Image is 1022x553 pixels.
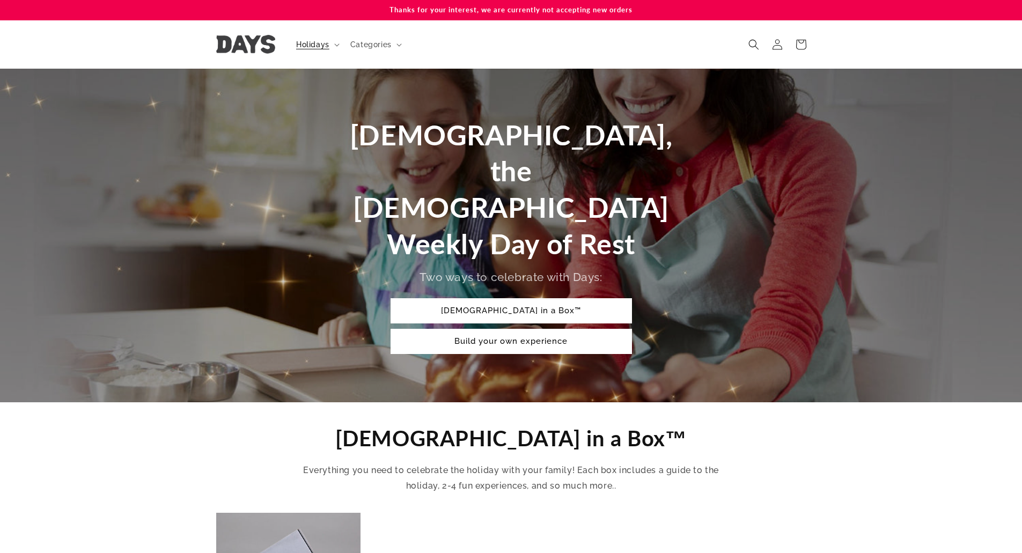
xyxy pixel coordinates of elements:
summary: Categories [344,33,406,56]
img: Days United [216,35,275,54]
p: Everything you need to celebrate the holiday with your family! Each box includes a guide to the h... [302,463,720,494]
span: Categories [350,40,392,49]
a: [DEMOGRAPHIC_DATA] in a Box™ [391,298,632,323]
a: Build your own experience [391,329,632,354]
span: Holidays [296,40,329,49]
summary: Search [742,33,766,56]
summary: Holidays [290,33,344,56]
span: [DEMOGRAPHIC_DATA] in a Box™ [335,425,687,451]
span: [DEMOGRAPHIC_DATA], the [DEMOGRAPHIC_DATA] Weekly Day of Rest [350,118,672,260]
span: Two ways to celebrate with Days: [420,270,602,284]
